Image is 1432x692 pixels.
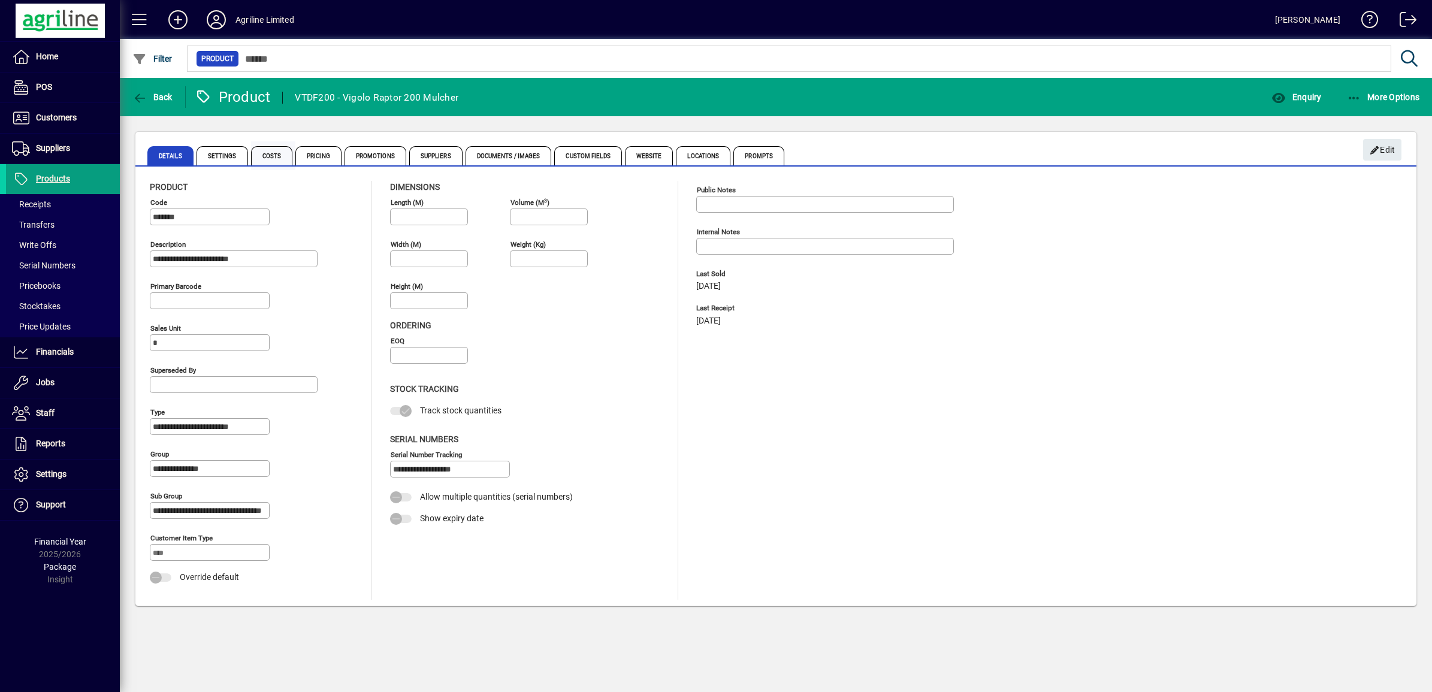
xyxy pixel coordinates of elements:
button: More Options [1344,86,1423,108]
span: Edit [1370,140,1395,160]
span: Receipts [12,200,51,209]
span: Costs [251,146,293,165]
span: Dimensions [390,182,440,192]
span: Track stock quantities [420,406,501,415]
mat-label: Volume (m ) [510,198,549,207]
span: Reports [36,439,65,448]
div: VTDF200 - Vigolo Raptor 200 Mulcher [295,88,458,107]
a: Pricebooks [6,276,120,296]
a: Serial Numbers [6,255,120,276]
span: Customers [36,113,77,122]
a: Logout [1391,2,1417,41]
a: Transfers [6,214,120,235]
button: Enquiry [1268,86,1324,108]
a: Stocktakes [6,296,120,316]
span: Back [132,92,173,102]
a: Home [6,42,120,72]
a: Customers [6,103,120,133]
a: Suppliers [6,134,120,164]
mat-label: Description [150,240,186,249]
a: POS [6,72,120,102]
mat-label: Sub group [150,492,182,500]
a: Write Offs [6,235,120,255]
a: Receipts [6,194,120,214]
span: Home [36,52,58,61]
div: [PERSON_NAME] [1275,10,1340,29]
span: Settings [36,469,67,479]
a: Reports [6,429,120,459]
a: Settings [6,460,120,489]
mat-label: Weight (Kg) [510,240,546,249]
span: Price Updates [12,322,71,331]
div: Agriline Limited [235,10,294,29]
mat-label: Width (m) [391,240,421,249]
span: Pricebooks [12,281,61,291]
mat-label: Public Notes [697,186,736,194]
span: Suppliers [36,143,70,153]
span: Custom Fields [554,146,621,165]
span: Suppliers [409,146,463,165]
span: Website [625,146,673,165]
mat-label: Group [150,450,169,458]
mat-label: Superseded by [150,366,196,374]
span: More Options [1347,92,1420,102]
span: Financials [36,347,74,356]
button: Add [159,9,197,31]
span: Documents / Images [466,146,552,165]
mat-label: Primary barcode [150,282,201,291]
span: Support [36,500,66,509]
span: Stock Tracking [390,384,459,394]
span: Locations [676,146,730,165]
span: Show expiry date [420,513,484,523]
span: Last Receipt [696,304,876,312]
button: Filter [129,48,176,69]
span: Promotions [345,146,406,165]
span: Enquiry [1271,92,1321,102]
span: Details [147,146,194,165]
span: Staff [36,408,55,418]
a: Financials [6,337,120,367]
span: Financial Year [34,537,86,546]
span: Filter [132,54,173,64]
span: POS [36,82,52,92]
a: Support [6,490,120,520]
mat-label: Serial Number tracking [391,450,462,458]
span: Product [201,53,234,65]
span: Override default [180,572,239,582]
span: Product [150,182,188,192]
mat-label: Code [150,198,167,207]
span: Transfers [12,220,55,229]
span: Last Sold [696,270,876,278]
span: Products [36,174,70,183]
span: Stocktakes [12,301,61,311]
span: Serial Numbers [12,261,75,270]
mat-label: Customer Item Type [150,534,213,542]
span: Jobs [36,377,55,387]
mat-label: Height (m) [391,282,423,291]
div: Product [195,87,271,107]
span: [DATE] [696,282,721,291]
a: Price Updates [6,316,120,337]
button: Profile [197,9,235,31]
span: Settings [197,146,248,165]
a: Knowledge Base [1352,2,1379,41]
span: Package [44,562,76,572]
mat-label: Length (m) [391,198,424,207]
button: Edit [1363,139,1401,161]
mat-label: Type [150,408,165,416]
a: Jobs [6,368,120,398]
mat-label: Internal Notes [697,228,740,236]
app-page-header-button: Back [120,86,186,108]
span: Ordering [390,321,431,330]
sup: 3 [544,197,547,203]
span: Write Offs [12,240,56,250]
mat-label: Sales unit [150,324,181,333]
span: Pricing [295,146,342,165]
span: Allow multiple quantities (serial numbers) [420,492,573,501]
span: Prompts [733,146,784,165]
button: Back [129,86,176,108]
a: Staff [6,398,120,428]
mat-label: EOQ [391,337,404,345]
span: Serial Numbers [390,434,458,444]
span: [DATE] [696,316,721,326]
